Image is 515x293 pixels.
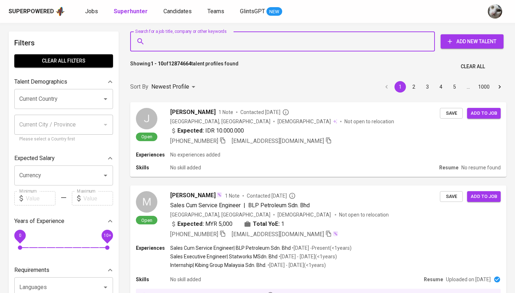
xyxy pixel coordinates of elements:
button: Add to job [467,191,501,202]
p: Experiences [136,151,170,158]
p: • [DATE] - [DATE] ( <1 years ) [266,262,326,269]
p: Please select a Country first [19,136,108,143]
div: Newest Profile [151,80,198,94]
button: Open [100,282,111,292]
p: • [DATE] - Present ( <1 years ) [291,244,352,252]
a: Teams [207,7,226,16]
p: Sales Cum Service Engineer | BLP Petroleum Sdn. Bhd [170,244,291,252]
span: [DEMOGRAPHIC_DATA] [278,118,332,125]
p: Expected Salary [14,154,55,163]
p: Skills [136,276,170,283]
b: Expected: [177,220,204,228]
span: Teams [207,8,224,15]
button: Open [100,170,111,180]
p: Years of Experience [14,217,64,225]
span: Jobs [85,8,98,15]
button: Clear All filters [14,54,113,68]
span: 1 Note [225,192,240,199]
p: Showing of talent profiles found [130,60,239,73]
p: No skill added [170,276,201,283]
button: Go to page 3 [422,81,433,93]
span: GlintsGPT [240,8,265,15]
div: IDR 10.000.000 [170,126,244,135]
button: Clear All [458,60,488,73]
span: [PERSON_NAME] [170,108,216,116]
button: Open [100,94,111,104]
span: [EMAIL_ADDRESS][DOMAIN_NAME] [232,231,324,238]
button: Go to next page [494,81,505,93]
b: Superhunter [114,8,148,15]
b: 1 - 10 [151,61,163,66]
button: Save [440,108,463,119]
h6: Filters [14,37,113,49]
b: Expected: [177,126,204,135]
img: magic_wand.svg [333,231,338,237]
div: Requirements [14,263,113,277]
p: Uploaded on [DATE] [446,276,491,283]
p: No resume found [461,164,501,171]
a: Jobs [85,7,99,16]
span: Save [443,193,459,201]
button: Go to page 2 [408,81,420,93]
span: Clear All [461,62,485,71]
button: Go to page 1000 [476,81,492,93]
button: Add New Talent [441,34,504,49]
a: Superhunter [114,7,149,16]
span: 1 [281,220,284,228]
b: 12874664 [168,61,191,66]
span: [DEMOGRAPHIC_DATA] [278,211,332,218]
img: magic_wand.svg [216,192,222,198]
div: [GEOGRAPHIC_DATA], [GEOGRAPHIC_DATA] [170,118,270,125]
p: • [DATE] - [DATE] ( <1 years ) [278,253,337,260]
p: Sort By [130,83,148,91]
nav: pagination navigation [380,81,506,93]
div: Expected Salary [14,151,113,165]
div: … [462,83,474,90]
button: Add to job [467,108,501,119]
div: Superpowered [9,8,54,16]
span: Open [138,217,155,223]
span: [PERSON_NAME] [170,191,216,200]
img: app logo [55,6,65,17]
button: Go to page 5 [449,81,460,93]
span: Add to job [471,193,497,201]
span: BLP Petroleum Sdn. Bhd [248,202,310,209]
a: Candidates [163,7,193,16]
p: No skill added [170,164,201,171]
div: MYR 5,000 [170,220,232,228]
span: [PHONE_NUMBER] [170,138,218,144]
div: Talent Demographics [14,75,113,89]
button: page 1 [394,81,406,93]
div: M [136,191,157,213]
b: Total YoE: [253,220,280,228]
p: Resume [424,276,443,283]
span: Sales Cum Service Engineer [170,202,241,209]
span: [EMAIL_ADDRESS][DOMAIN_NAME] [232,138,324,144]
span: 10+ [103,233,111,238]
span: Open [138,134,155,140]
a: Superpoweredapp logo [9,6,65,17]
p: Experiences [136,244,170,252]
p: Internship | Kibing Group Malaysia Sdn. Bhd. [170,262,266,269]
span: 0 [19,233,21,238]
svg: By Batam recruiter [282,109,289,116]
p: Talent Demographics [14,78,67,86]
span: Add to job [471,109,497,118]
p: No experiences added [170,151,220,158]
svg: By Malaysia recruiter [289,192,296,199]
span: NEW [266,8,282,15]
input: Value [26,191,55,205]
p: Sales Executive Engineer | Statworks MSdn. Bhd [170,253,278,260]
div: J [136,108,157,129]
img: tharisa.rizky@glints.com [488,4,502,19]
span: | [244,201,245,210]
p: Resume [439,164,458,171]
p: Not open to relocation [344,118,394,125]
span: Add New Talent [446,37,498,46]
p: Skills [136,164,170,171]
span: Candidates [163,8,192,15]
span: 1 Note [219,109,233,116]
span: Clear All filters [20,56,107,65]
span: Contacted [DATE] [247,192,296,199]
p: Not open to relocation [339,211,389,218]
